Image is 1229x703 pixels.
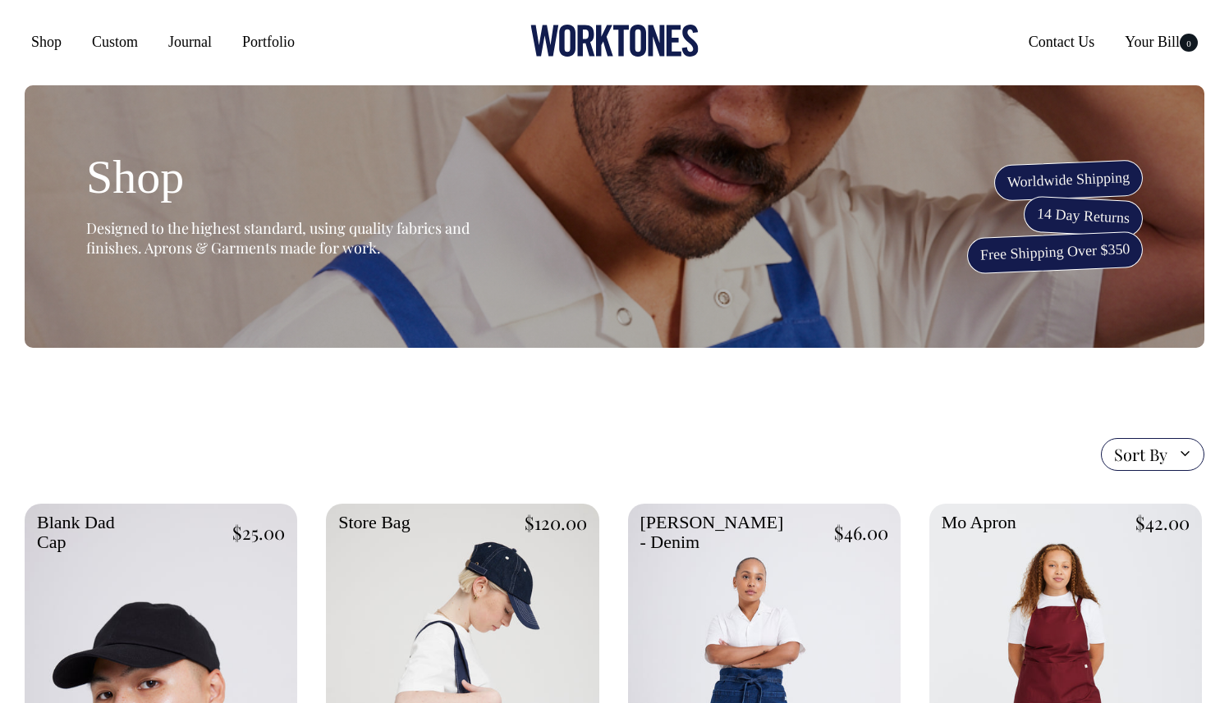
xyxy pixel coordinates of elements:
a: Journal [162,27,218,57]
a: Your Bill0 [1118,27,1204,57]
span: 0 [1180,34,1198,52]
span: Worldwide Shipping [993,159,1144,201]
span: 14 Day Returns [1023,195,1144,237]
span: Sort By [1114,445,1167,464]
a: Portfolio [236,27,301,57]
span: Free Shipping Over $350 [966,231,1144,274]
a: Shop [25,27,68,57]
a: Contact Us [1022,27,1102,57]
a: Custom [85,27,144,57]
h1: Shop [86,151,497,203]
span: Designed to the highest standard, using quality fabrics and finishes. Aprons & Garments made for ... [86,218,470,258]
